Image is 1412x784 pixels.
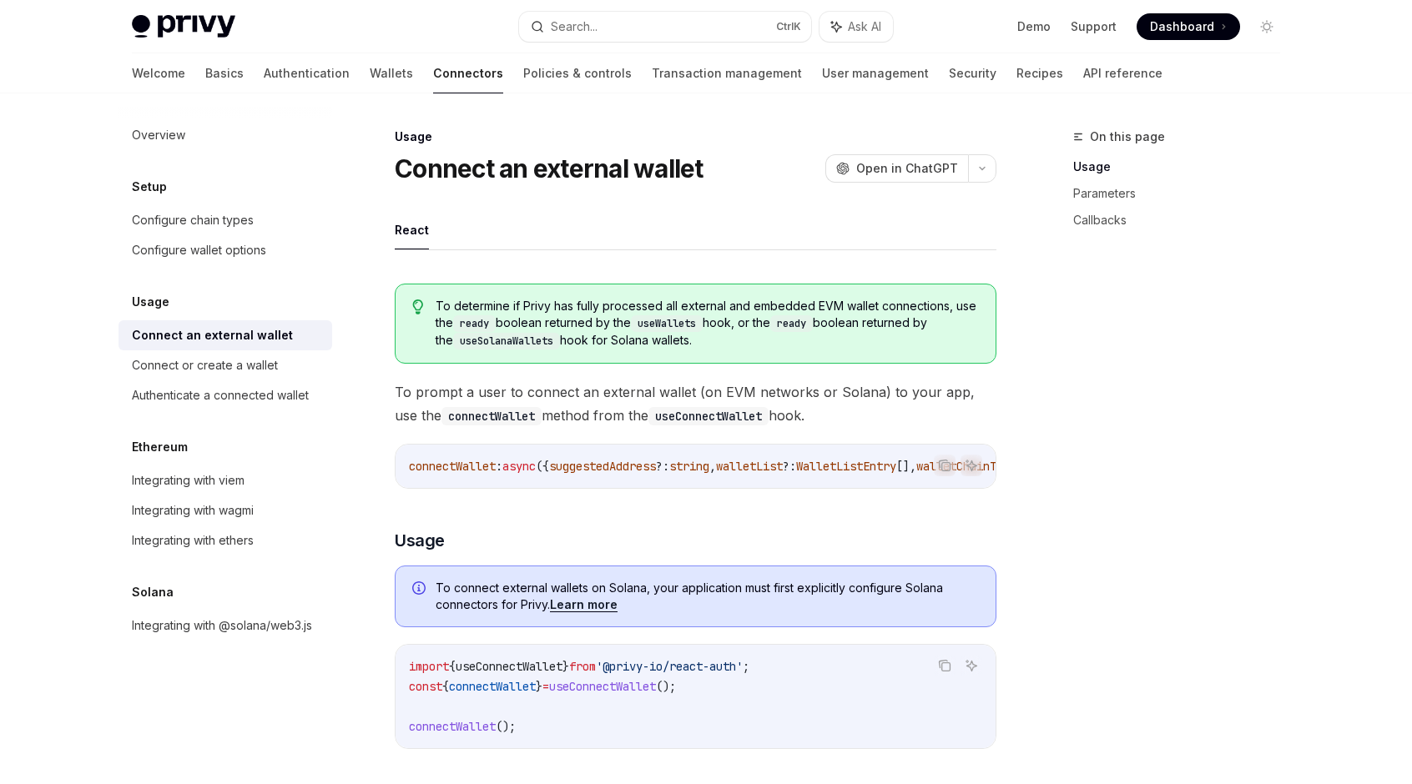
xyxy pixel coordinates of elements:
[648,407,769,425] code: useConnectWallet
[551,17,598,37] div: Search...
[132,53,185,93] a: Welcome
[1090,127,1165,147] span: On this page
[669,459,709,474] span: string
[119,611,332,641] a: Integrating with @solana/web3.js
[631,315,703,332] code: useWallets
[395,380,996,427] span: To prompt a user to connect an external wallet (on EVM networks or Solana) to your app, use the m...
[523,53,632,93] a: Policies & controls
[132,125,185,145] div: Overview
[896,459,916,474] span: [],
[569,659,596,674] span: from
[119,120,332,150] a: Overview
[132,500,254,520] div: Integrating with wagmi
[395,128,996,145] div: Usage
[502,459,536,474] span: async
[412,299,424,314] svg: Tip
[395,210,429,249] button: React
[132,470,245,490] div: Integrating with viem
[848,18,881,35] span: Ask AI
[1137,13,1240,40] a: Dashboard
[119,495,332,525] a: Integrating with wagmi
[549,459,656,474] span: suggestedAddress
[205,53,244,93] a: Basics
[1083,53,1162,93] a: API reference
[132,210,254,230] div: Configure chain types
[709,459,716,474] span: ,
[1071,18,1117,35] a: Support
[856,160,958,177] span: Open in ChatGPT
[433,53,503,93] a: Connectors
[776,20,801,33] span: Ctrl K
[1150,18,1214,35] span: Dashboard
[412,581,429,598] svg: Info
[132,15,235,38] img: light logo
[1073,207,1293,234] a: Callbacks
[819,12,893,42] button: Ask AI
[453,333,560,349] code: useSolanaWallets
[656,459,669,474] span: ?:
[370,53,413,93] a: Wallets
[442,679,449,694] span: {
[132,385,309,405] div: Authenticate a connected wallet
[119,350,332,380] a: Connect or create a wallet
[652,53,802,93] a: Transaction management
[132,177,167,197] h5: Setup
[119,205,332,235] a: Configure chain types
[119,525,332,555] a: Integrating with ethers
[132,355,278,375] div: Connect or create a wallet
[496,459,502,474] span: :
[436,580,979,613] span: To connect external wallets on Solana, your application must first explicitly configure Solana co...
[916,459,1016,474] span: walletChainType
[549,679,656,694] span: useConnectWallet
[949,53,996,93] a: Security
[119,380,332,410] a: Authenticate a connected wallet
[409,679,442,694] span: const
[783,459,796,474] span: ?:
[562,659,569,674] span: }
[934,655,956,676] button: Copy the contents from the code block
[1253,13,1280,40] button: Toggle dark mode
[934,455,956,476] button: Copy the contents from the code block
[409,719,496,734] span: connectWallet
[796,459,896,474] span: WalletListEntry
[119,235,332,265] a: Configure wallet options
[656,679,676,694] span: ();
[449,679,536,694] span: connectWallet
[132,582,174,602] h5: Solana
[519,12,811,42] button: Search...CtrlK
[1073,180,1293,207] a: Parameters
[542,679,549,694] span: =
[132,325,293,345] div: Connect an external wallet
[436,298,979,349] span: To determine if Privy has fully processed all external and embedded EVM wallet connections, use t...
[132,292,169,312] h5: Usage
[132,240,266,260] div: Configure wallet options
[119,465,332,495] a: Integrating with viem
[132,530,254,550] div: Integrating with ethers
[132,437,188,457] h5: Ethereum
[409,459,496,474] span: connectWallet
[822,53,929,93] a: User management
[441,407,542,425] code: connectWallet
[395,529,445,552] span: Usage
[449,659,456,674] span: {
[536,679,542,694] span: }
[596,659,743,674] span: '@privy-io/react-auth'
[456,659,562,674] span: useConnectWallet
[395,153,703,183] h1: Connect an external wallet
[825,154,968,183] button: Open in ChatGPT
[119,320,332,350] a: Connect an external wallet
[1073,153,1293,180] a: Usage
[716,459,783,474] span: walletList
[1017,18,1051,35] a: Demo
[961,655,982,676] button: Ask AI
[264,53,350,93] a: Authentication
[536,459,549,474] span: ({
[409,659,449,674] span: import
[132,616,312,636] div: Integrating with @solana/web3.js
[743,659,749,674] span: ;
[961,455,982,476] button: Ask AI
[453,315,496,332] code: ready
[1016,53,1063,93] a: Recipes
[550,597,618,612] a: Learn more
[496,719,516,734] span: ();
